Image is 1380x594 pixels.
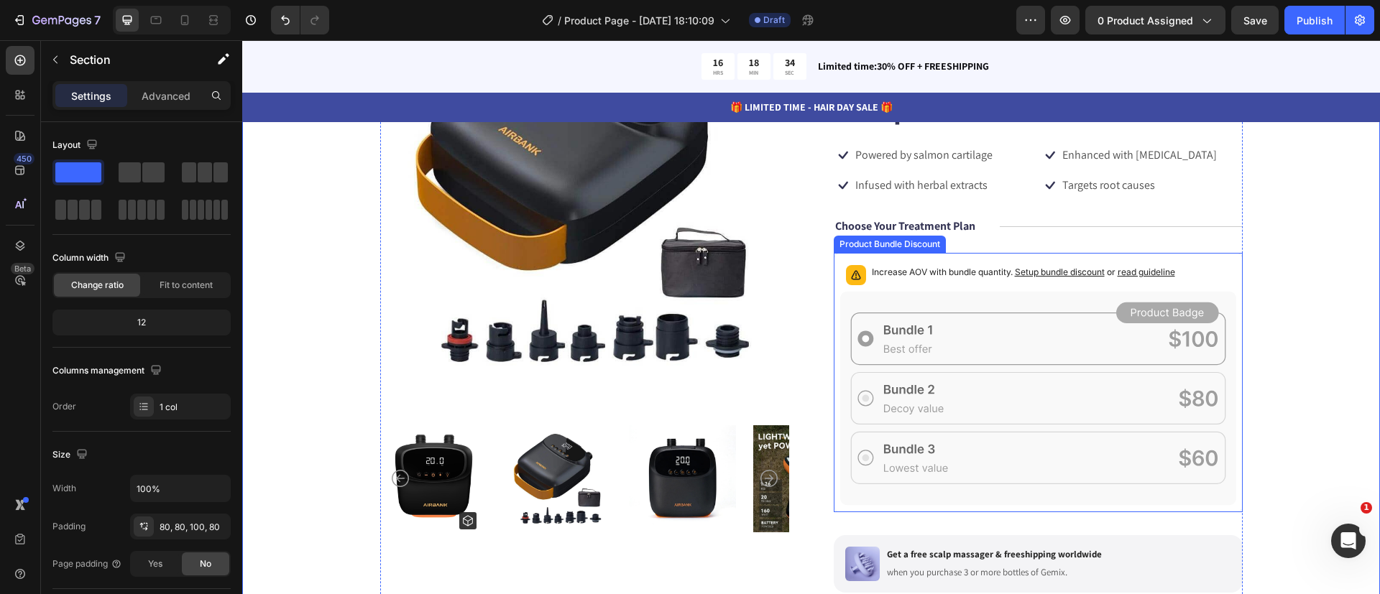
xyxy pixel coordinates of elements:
button: Publish [1284,6,1345,34]
div: Page padding [52,557,122,570]
p: Settings [71,88,111,103]
span: 0 product assigned [1098,13,1193,28]
span: / [558,13,561,28]
img: gempages_432750572815254551-0d41f634-7d11-4d13-8663-83420929b25e.png [603,506,638,541]
p: when you purchase 3 or more bottles of Gemix. [645,526,860,539]
div: 1 col [160,401,227,414]
p: Get a free scalp massager & freeshipping worldwide [645,509,860,521]
div: Undo/Redo [271,6,329,34]
img: Airbank Puffer Pro Mini Electric Rechargeable Paddle Board Pump - Sports Engineer [387,377,494,500]
button: 7 [6,6,107,34]
span: No [200,557,211,570]
p: Increase AOV with bundle quantity. [630,225,933,239]
p: Advanced [142,88,190,103]
span: Product Page - [DATE] 18:10:09 [564,13,714,28]
span: Draft [763,14,785,27]
p: Enhanced with [MEDICAL_DATA] [820,108,975,123]
button: Save [1231,6,1279,34]
span: read guideline [875,226,933,237]
div: Width [52,482,76,495]
div: Padding [52,520,86,533]
div: Publish [1297,13,1333,28]
span: or [862,226,933,237]
div: Size [52,445,91,465]
div: 450 [14,153,34,164]
span: 1 [1361,502,1372,514]
img: Airbank Puffer Pro Mini Electric Rechargeable Paddle Board Pump - Sports Engineer [262,377,369,500]
span: Change ratio [71,279,124,292]
span: Setup bundle discount [773,226,862,237]
img: Airbank Puffer Pro Mini Electric Rechargeable Paddle Board Pump - Sports Engineer [511,377,618,500]
span: Yes [148,557,162,570]
iframe: Intercom live chat [1331,524,1366,558]
div: 12 [55,312,228,333]
div: Layout [52,136,101,155]
div: 80, 80, 100, 80 [160,521,227,534]
button: Carousel Back Arrow [149,430,167,447]
p: Powered by salmon cartilage [613,108,750,123]
p: Infused with herbal extracts [613,138,745,153]
p: Section [70,51,188,68]
div: Order [52,400,76,413]
iframe: Design area [242,40,1380,594]
input: Auto [131,475,230,501]
button: Carousel Next Arrow [518,430,535,447]
div: Product Bundle Discount [594,198,701,210]
p: Targets root causes [820,138,913,153]
button: 0 product assigned [1085,6,1225,34]
p: Choose Your Treatment Plan [593,179,733,194]
div: Column width [52,249,129,268]
div: Columns management [52,361,165,381]
span: Save [1243,14,1267,27]
span: Fit to content [160,279,213,292]
p: 7 [94,11,101,29]
div: Beta [11,263,34,274]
